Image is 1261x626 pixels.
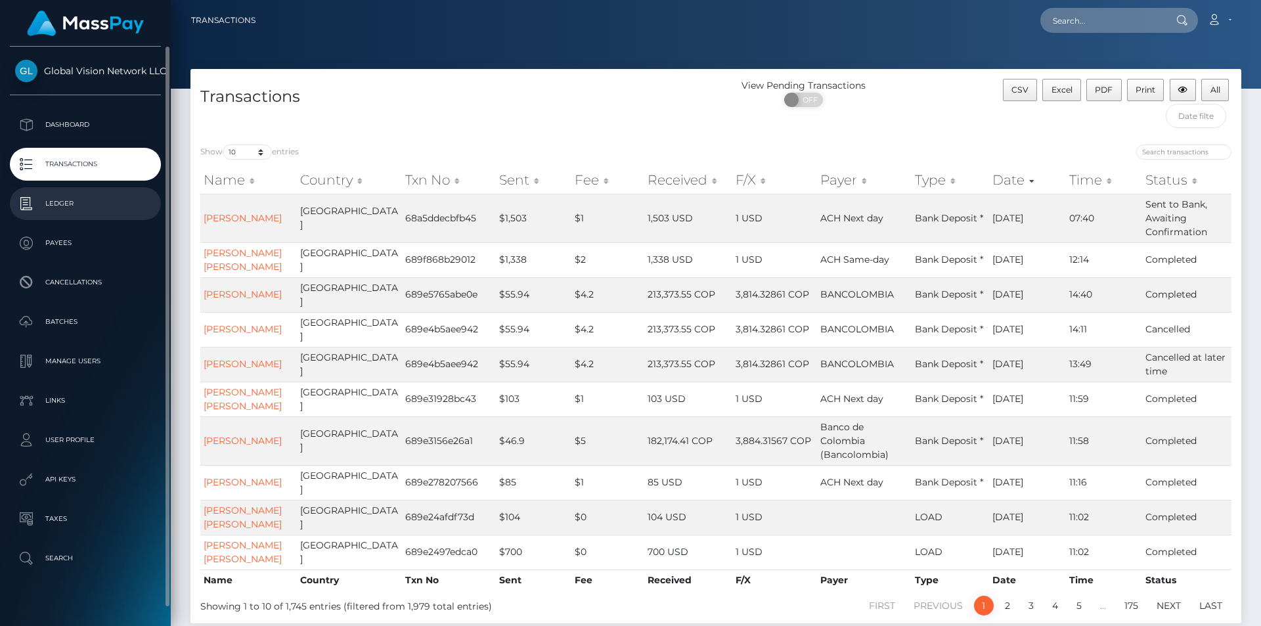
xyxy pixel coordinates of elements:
[10,187,161,220] a: Ledger
[15,60,37,82] img: Global Vision Network LLC
[732,465,817,500] td: 1 USD
[989,570,1065,591] th: Date
[204,476,282,488] a: [PERSON_NAME]
[912,277,990,312] td: Bank Deposit *
[15,233,156,253] p: Payees
[571,570,644,591] th: Fee
[204,247,282,273] a: [PERSON_NAME] [PERSON_NAME]
[1142,465,1231,500] td: Completed
[200,594,619,614] div: Showing 1 to 10 of 1,745 entries (filtered from 1,979 total entries)
[1166,104,1227,128] input: Date filter
[297,416,402,465] td: [GEOGRAPHIC_DATA]
[10,463,161,496] a: API Keys
[732,535,817,570] td: 1 USD
[1003,79,1038,101] button: CSV
[496,167,571,193] th: Sent: activate to sort column ascending
[820,476,883,488] span: ACH Next day
[496,382,571,416] td: $103
[1149,596,1188,615] a: Next
[644,167,732,193] th: Received: activate to sort column ascending
[204,435,282,447] a: [PERSON_NAME]
[912,167,990,193] th: Type: activate to sort column ascending
[200,167,297,193] th: Name: activate to sort column ascending
[571,347,644,382] td: $4.2
[989,500,1065,535] td: [DATE]
[496,277,571,312] td: $55.94
[1142,242,1231,277] td: Completed
[820,323,894,335] span: BANCOLOMBIA
[402,570,496,591] th: Txn No
[732,194,817,242] td: 1 USD
[297,500,402,535] td: [GEOGRAPHIC_DATA]
[200,145,299,160] label: Show entries
[820,288,894,300] span: BANCOLOMBIA
[912,194,990,242] td: Bank Deposit *
[200,85,706,108] h4: Transactions
[496,194,571,242] td: $1,503
[644,312,732,347] td: 213,373.55 COP
[571,382,644,416] td: $1
[644,570,732,591] th: Received
[974,596,994,615] a: 1
[716,79,891,93] div: View Pending Transactions
[989,347,1065,382] td: [DATE]
[496,347,571,382] td: $55.94
[989,382,1065,416] td: [DATE]
[204,504,282,530] a: [PERSON_NAME] [PERSON_NAME]
[571,465,644,500] td: $1
[15,154,156,174] p: Transactions
[1117,596,1145,615] a: 175
[27,11,144,36] img: MassPay Logo
[1142,570,1231,591] th: Status
[644,465,732,500] td: 85 USD
[1066,570,1143,591] th: Time
[204,288,282,300] a: [PERSON_NAME]
[989,242,1065,277] td: [DATE]
[402,416,496,465] td: 689e3156e26a1
[1066,167,1143,193] th: Time: activate to sort column ascending
[817,167,912,193] th: Payer: activate to sort column ascending
[820,358,894,370] span: BANCOLOMBIA
[191,7,255,34] a: Transactions
[732,242,817,277] td: 1 USD
[297,277,402,312] td: [GEOGRAPHIC_DATA]
[912,465,990,500] td: Bank Deposit *
[571,242,644,277] td: $2
[297,194,402,242] td: [GEOGRAPHIC_DATA]
[1095,85,1113,95] span: PDF
[989,535,1065,570] td: [DATE]
[989,277,1065,312] td: [DATE]
[402,312,496,347] td: 689e4b5aee942
[644,382,732,416] td: 103 USD
[644,416,732,465] td: 182,174.41 COP
[1066,465,1143,500] td: 11:16
[644,277,732,312] td: 213,373.55 COP
[912,242,990,277] td: Bank Deposit *
[1066,242,1143,277] td: 12:14
[15,312,156,332] p: Batches
[1051,85,1073,95] span: Excel
[496,312,571,347] td: $55.94
[1021,596,1041,615] a: 3
[402,167,496,193] th: Txn No: activate to sort column ascending
[644,242,732,277] td: 1,338 USD
[912,312,990,347] td: Bank Deposit *
[998,596,1017,615] a: 2
[571,167,644,193] th: Fee: activate to sort column ascending
[10,148,161,181] a: Transactions
[732,277,817,312] td: 3,814.32861 COP
[989,465,1065,500] td: [DATE]
[204,212,282,224] a: [PERSON_NAME]
[732,416,817,465] td: 3,884.31567 COP
[402,242,496,277] td: 689f868b29012
[1136,85,1155,95] span: Print
[15,351,156,371] p: Manage Users
[912,347,990,382] td: Bank Deposit *
[912,416,990,465] td: Bank Deposit *
[912,382,990,416] td: Bank Deposit *
[732,382,817,416] td: 1 USD
[1142,312,1231,347] td: Cancelled
[15,115,156,135] p: Dashboard
[644,500,732,535] td: 104 USD
[1066,194,1143,242] td: 07:40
